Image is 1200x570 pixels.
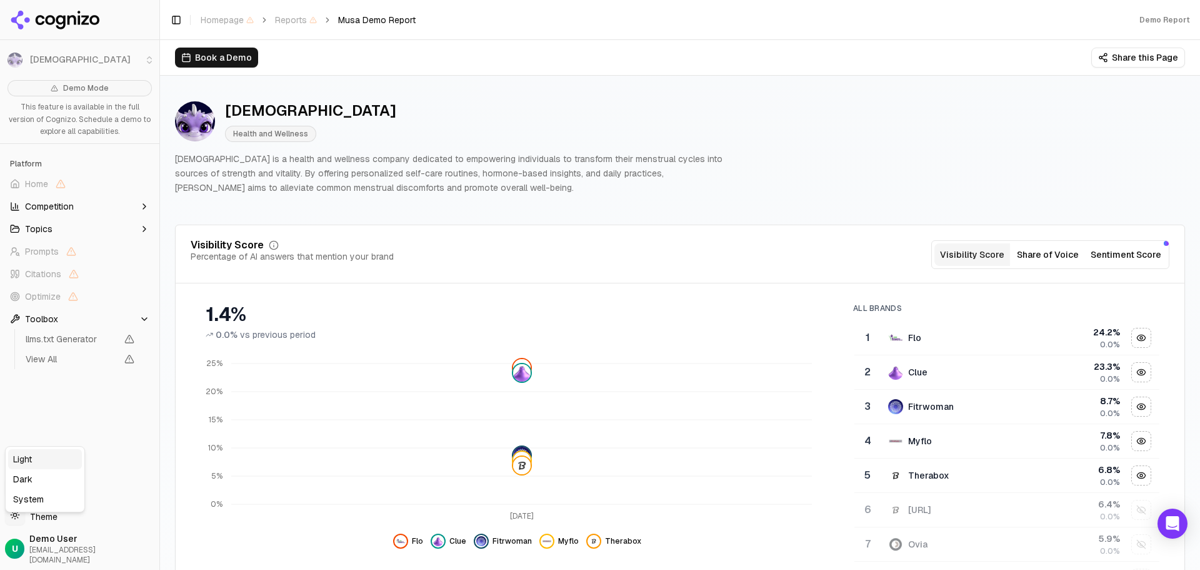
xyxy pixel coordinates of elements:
[1139,15,1190,25] div: Demo Report
[25,290,61,303] span: Optimize
[888,330,903,345] img: flo
[859,434,876,449] div: 4
[12,542,18,555] span: U
[1041,464,1120,476] div: 6.8 %
[859,330,876,345] div: 1
[1041,532,1120,545] div: 5.9 %
[206,387,222,397] tspan: 20%
[888,399,903,414] img: fitrwoman
[1100,443,1120,453] span: 0.0%
[1157,509,1187,539] div: Open Intercom Messenger
[216,328,237,341] span: 0.0%
[7,101,152,138] p: This feature is available in the full version of Cognizo. Schedule a demo to explore all capabili...
[8,489,82,509] div: System
[888,502,903,517] img: wild.ai
[206,359,222,369] tspan: 25%
[5,154,154,174] div: Platform
[586,534,641,549] button: Hide therabox data
[175,101,215,141] img: Musa
[476,536,486,546] img: fitrwoman
[1131,328,1151,348] button: Hide flo data
[859,502,876,517] div: 6
[412,536,423,546] span: Flo
[25,511,57,522] span: Theme
[29,545,154,565] span: [EMAIL_ADDRESS][DOMAIN_NAME]
[908,366,927,379] div: Clue
[63,83,109,93] span: Demo Mode
[175,48,258,68] button: Book a Demo
[8,449,82,469] div: Light
[888,537,903,552] img: ovia
[513,447,531,464] img: fitrwoman
[1131,500,1151,520] button: Show wild.ai data
[1100,409,1120,419] span: 0.0%
[208,444,222,454] tspan: 10%
[25,313,58,325] span: Toolbox
[191,240,264,250] div: Visibility Score
[888,434,903,449] img: myflo
[29,532,154,545] span: Demo User
[396,536,406,546] img: flo
[433,536,443,546] img: clue
[393,534,423,549] button: Hide flo data
[908,435,932,447] div: Myflo
[513,457,531,475] img: therabox
[888,468,903,483] img: therabox
[225,126,316,142] span: Health and Wellness
[191,250,394,263] div: Percentage of AI answers that mention your brand
[859,365,876,380] div: 2
[25,223,52,235] span: Topics
[449,536,466,546] span: Clue
[1131,466,1151,486] button: Hide therabox data
[211,500,222,510] tspan: 0%
[1041,395,1120,407] div: 8.7 %
[211,472,222,482] tspan: 5%
[201,14,254,26] span: Homepage
[558,536,579,546] span: Myflo
[26,333,117,345] span: llms.txt Generator
[206,303,828,326] div: 1.4%
[513,365,531,382] img: clue
[539,534,579,549] button: Hide myflo data
[1100,340,1120,350] span: 0.0%
[513,359,531,377] img: flo
[474,534,532,549] button: Hide fitrwoman data
[209,415,222,425] tspan: 15%
[492,536,532,546] span: Fitrwoman
[1041,360,1120,373] div: 23.3 %
[908,400,954,413] div: Fitrwoman
[1131,534,1151,554] button: Show ovia data
[908,504,931,516] div: [URL]
[25,200,74,213] span: Competition
[1131,362,1151,382] button: Hide clue data
[240,328,316,341] span: vs previous period
[859,537,876,552] div: 7
[1041,326,1120,338] div: 24.2 %
[1131,397,1151,417] button: Hide fitrwoman data
[25,268,61,280] span: Citations
[1041,498,1120,511] div: 6.4 %
[338,14,416,26] span: Musa Demo Report
[1091,48,1185,68] button: Share this Page
[589,536,599,546] img: therabox
[26,353,117,365] span: View All
[1100,374,1120,384] span: 0.0%
[25,245,59,258] span: Prompts
[510,511,534,521] tspan: [DATE]
[225,101,396,121] div: [DEMOGRAPHIC_DATA]
[859,399,876,414] div: 3
[431,534,466,549] button: Hide clue data
[542,536,552,546] img: myflo
[888,365,903,380] img: clue
[859,468,876,483] div: 5
[1041,429,1120,442] div: 7.8 %
[908,332,921,344] div: Flo
[1086,243,1166,266] button: Sentiment Score
[605,536,641,546] span: Therabox
[853,303,1159,313] div: All Brands
[1010,243,1086,266] button: Share of Voice
[275,14,317,26] span: Reports
[934,243,1010,266] button: Visibility Score
[908,469,949,482] div: Therabox
[201,14,416,26] nav: breadcrumb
